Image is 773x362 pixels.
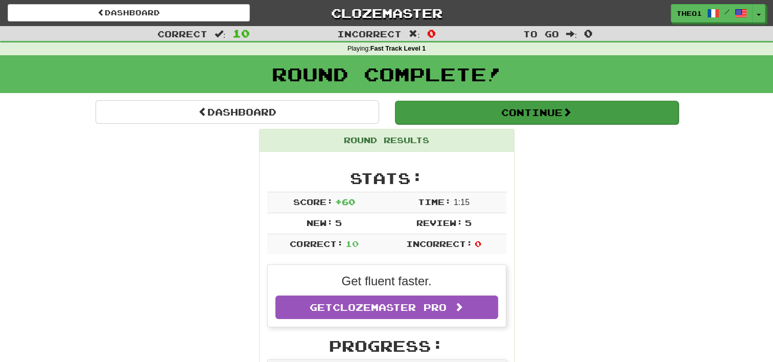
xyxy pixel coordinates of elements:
span: + 60 [335,197,355,207]
span: New: [307,218,333,228]
span: 10 [345,239,359,248]
span: Incorrect [337,29,402,39]
span: To go [523,29,559,39]
span: 0 [427,27,436,39]
strong: Fast Track Level 1 [370,45,426,52]
span: Score: [293,197,333,207]
div: Round Results [260,129,514,152]
a: Dashboard [8,4,250,21]
span: : [566,30,577,38]
span: 10 [232,27,250,39]
a: Dashboard [96,100,379,124]
span: 0 [475,239,481,248]
a: Clozemaster [265,4,507,22]
span: Theo1 [676,9,702,18]
span: 1 : 15 [454,198,470,207]
a: Theo1 / [671,4,753,22]
span: Clozemaster Pro [333,302,447,313]
span: Review: [416,218,462,228]
button: Continue [395,101,678,124]
h1: Round Complete! [4,64,769,84]
span: Correct: [290,239,343,248]
span: 0 [584,27,593,39]
span: 5 [335,218,342,228]
span: Time: [418,197,451,207]
span: Incorrect: [406,239,473,248]
span: : [409,30,420,38]
span: 5 [465,218,472,228]
span: / [724,8,730,15]
span: Correct [157,29,207,39]
h2: Progress: [267,337,506,354]
p: Get fluent faster. [275,273,498,290]
a: GetClozemaster Pro [275,296,498,319]
h2: Stats: [267,170,506,187]
span: : [215,30,226,38]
